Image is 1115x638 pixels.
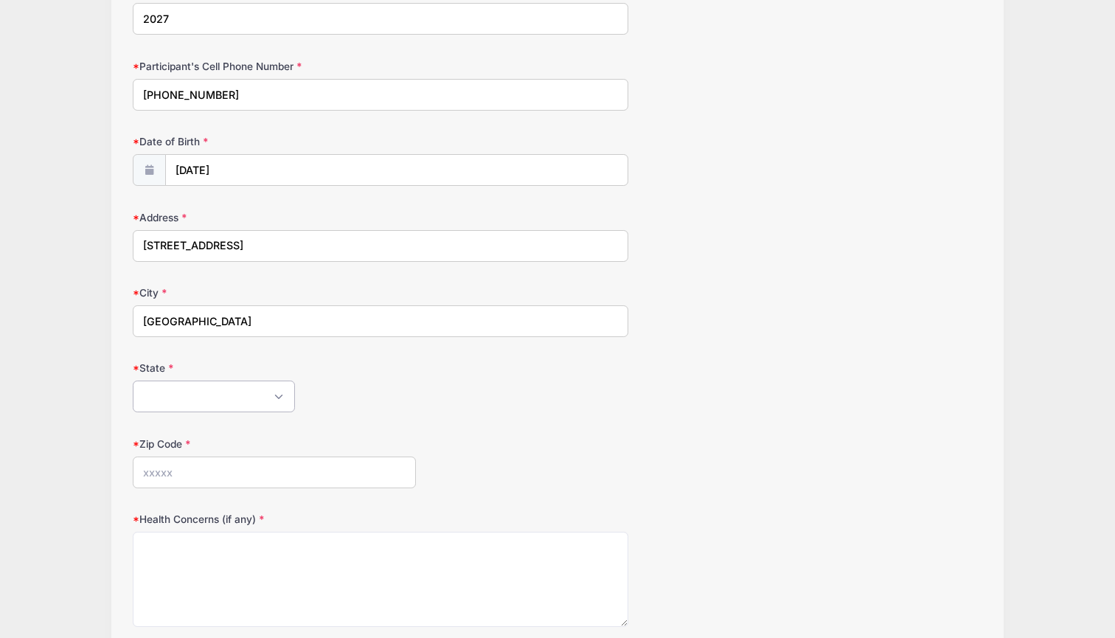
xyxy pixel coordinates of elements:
label: Participant's Cell Phone Number [133,59,416,74]
label: City [133,285,416,300]
label: Zip Code [133,437,416,451]
label: Health Concerns (if any) [133,512,416,527]
label: Address [133,210,416,225]
input: mm/dd/yyyy [165,154,628,186]
input: xxxxx [133,457,416,488]
label: Date of Birth [133,134,416,149]
label: State [133,361,416,375]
